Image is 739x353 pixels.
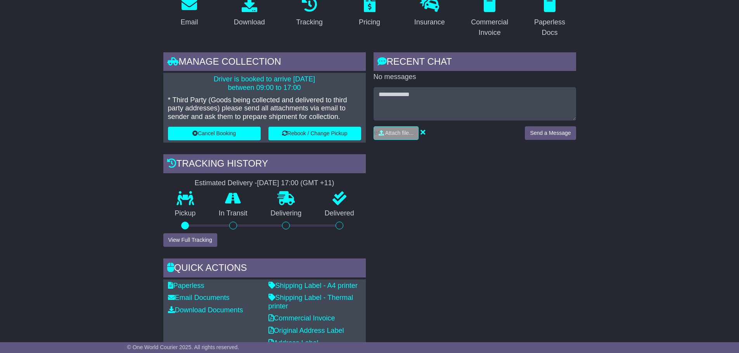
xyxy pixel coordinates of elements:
a: Email Documents [168,294,230,301]
div: Pricing [359,17,380,28]
button: View Full Tracking [163,233,217,247]
p: Delivering [259,209,313,218]
p: No messages [374,73,576,81]
span: © One World Courier 2025. All rights reserved. [127,344,239,350]
div: Quick Actions [163,258,366,279]
a: Shipping Label - Thermal printer [268,294,353,310]
div: Commercial Invoice [469,17,511,38]
div: Estimated Delivery - [163,179,366,188]
p: * Third Party (Goods being collected and delivered to third party addresses) please send all atta... [168,96,361,121]
button: Send a Message [525,126,576,140]
a: Original Address Label [268,327,344,334]
a: Shipping Label - A4 printer [268,282,358,289]
div: RECENT CHAT [374,52,576,73]
a: Address Label [268,339,318,347]
p: Delivered [313,209,366,218]
div: Insurance [414,17,445,28]
a: Commercial Invoice [268,314,335,322]
p: Pickup [163,209,208,218]
div: [DATE] 17:00 (GMT +11) [257,179,334,188]
div: Paperless Docs [529,17,571,38]
div: Download [234,17,265,28]
button: Rebook / Change Pickup [268,127,361,140]
div: Manage collection [163,52,366,73]
div: Tracking [296,17,322,28]
p: Driver is booked to arrive [DATE] between 09:00 to 17:00 [168,75,361,92]
a: Paperless [168,282,204,289]
a: Download Documents [168,306,243,314]
div: Tracking history [163,154,366,175]
button: Cancel Booking [168,127,261,140]
p: In Transit [207,209,259,218]
div: Email [180,17,198,28]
